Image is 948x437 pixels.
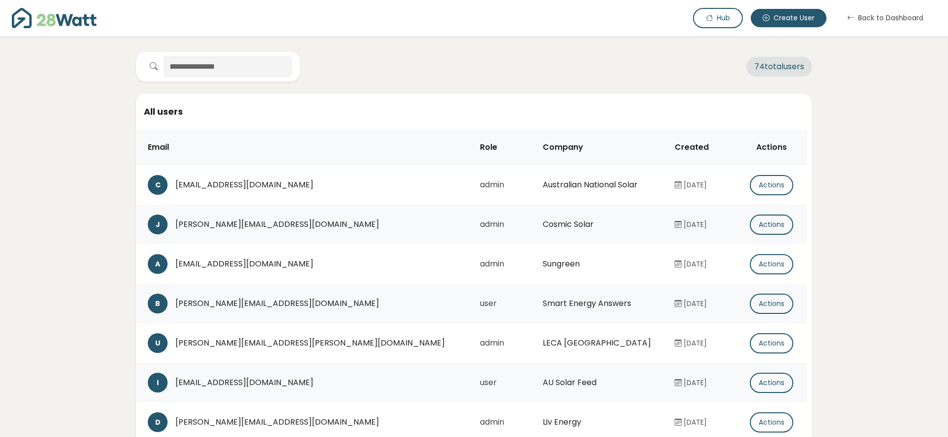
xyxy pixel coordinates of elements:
[175,337,464,349] div: [PERSON_NAME][EMAIL_ADDRESS][PERSON_NAME][DOMAIN_NAME]
[750,373,793,393] button: Actions
[751,9,826,27] button: Create User
[480,179,504,190] span: admin
[543,337,658,349] div: LECA [GEOGRAPHIC_DATA]
[480,416,504,428] span: admin
[675,180,733,190] div: [DATE]
[148,373,168,393] div: I
[543,218,658,230] div: Cosmic Solar
[535,130,666,165] th: Company
[675,378,733,388] div: [DATE]
[480,218,504,230] span: admin
[750,294,793,314] button: Actions
[675,259,733,269] div: [DATE]
[480,337,504,349] span: admin
[480,377,497,388] span: user
[175,298,464,309] div: [PERSON_NAME][EMAIL_ADDRESS][DOMAIN_NAME]
[175,179,464,191] div: [EMAIL_ADDRESS][DOMAIN_NAME]
[148,412,168,432] div: D
[740,130,807,165] th: Actions
[144,105,804,118] h5: All users
[675,417,733,428] div: [DATE]
[148,215,168,234] div: J
[543,298,658,309] div: Smart Energy Answers
[750,215,793,235] button: Actions
[834,8,936,28] button: Back to Dashboard
[746,57,812,77] span: 74 total users
[750,412,793,433] button: Actions
[543,258,658,270] div: Sungreen
[675,338,733,349] div: [DATE]
[667,130,740,165] th: Created
[693,8,743,28] button: Hub
[480,258,504,269] span: admin
[12,8,96,28] img: 28Watt
[175,416,464,428] div: [PERSON_NAME][EMAIL_ADDRESS][DOMAIN_NAME]
[175,377,464,389] div: [EMAIL_ADDRESS][DOMAIN_NAME]
[675,219,733,230] div: [DATE]
[148,254,168,274] div: A
[543,416,658,428] div: Liv Energy
[675,299,733,309] div: [DATE]
[750,333,793,353] button: Actions
[148,175,168,195] div: C
[750,175,793,195] button: Actions
[175,258,464,270] div: [EMAIL_ADDRESS][DOMAIN_NAME]
[175,218,464,230] div: [PERSON_NAME][EMAIL_ADDRESS][DOMAIN_NAME]
[750,254,793,274] button: Actions
[543,377,658,389] div: AU Solar Feed
[148,333,168,353] div: U
[543,179,658,191] div: Australian National Solar
[480,298,497,309] span: user
[136,130,472,165] th: Email
[148,294,168,313] div: B
[472,130,535,165] th: Role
